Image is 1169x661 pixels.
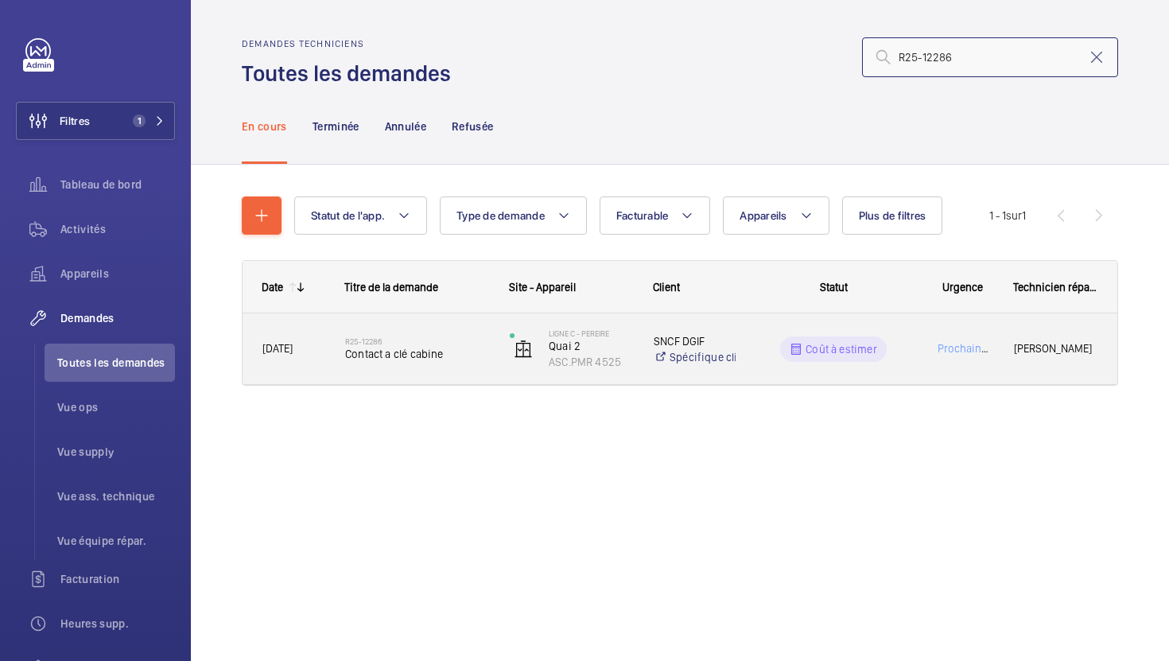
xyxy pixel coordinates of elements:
[1013,281,1098,294] span: Technicien réparateur
[456,209,545,222] span: Type de demande
[989,210,1026,221] span: 1 - 1 1
[1014,340,1097,358] span: [PERSON_NAME]
[509,281,576,294] span: Site - Appareil
[440,196,587,235] button: Type de demande
[16,102,175,140] button: Filtres1
[549,338,633,354] p: Quai 2
[242,59,460,88] h1: Toutes les demandes
[57,533,175,549] span: Vue équipe répar.
[57,355,175,371] span: Toutes les demandes
[313,119,359,134] p: Terminée
[57,399,175,415] span: Vue ops
[385,119,426,134] p: Annulée
[452,119,493,134] p: Refusée
[859,209,926,222] span: Plus de filtres
[60,221,175,237] span: Activités
[133,115,146,127] span: 1
[345,336,489,346] h2: R25-12286
[942,281,983,294] span: Urgence
[57,488,175,504] span: Vue ass. technique
[60,266,175,282] span: Appareils
[934,342,1016,355] span: Prochaine visite
[514,340,533,359] img: elevator.svg
[820,281,848,294] span: Statut
[723,196,829,235] button: Appareils
[806,341,877,357] p: Coût à estimer
[60,177,175,192] span: Tableau de bord
[345,346,489,362] span: Contact a clé cabine
[60,113,90,129] span: Filtres
[60,310,175,326] span: Demandes
[654,349,736,365] a: Spécifique client
[740,209,786,222] span: Appareils
[242,119,287,134] p: En cours
[294,196,427,235] button: Statut de l'app.
[549,329,633,338] p: Ligne C - PEREIRE
[1006,209,1022,222] span: sur
[653,281,680,294] span: Client
[242,38,460,49] h2: Demandes techniciens
[842,196,943,235] button: Plus de filtres
[616,209,669,222] span: Facturable
[862,37,1118,77] input: Chercher par numéro demande ou de devis
[262,281,283,294] div: Date
[60,571,175,587] span: Facturation
[344,281,438,294] span: Titre de la demande
[60,616,175,632] span: Heures supp.
[600,196,711,235] button: Facturable
[549,354,633,370] p: ASC.PMR 4525
[57,444,175,460] span: Vue supply
[654,333,736,349] p: SNCF DGIF
[311,209,385,222] span: Statut de l'app.
[262,342,293,355] span: [DATE]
